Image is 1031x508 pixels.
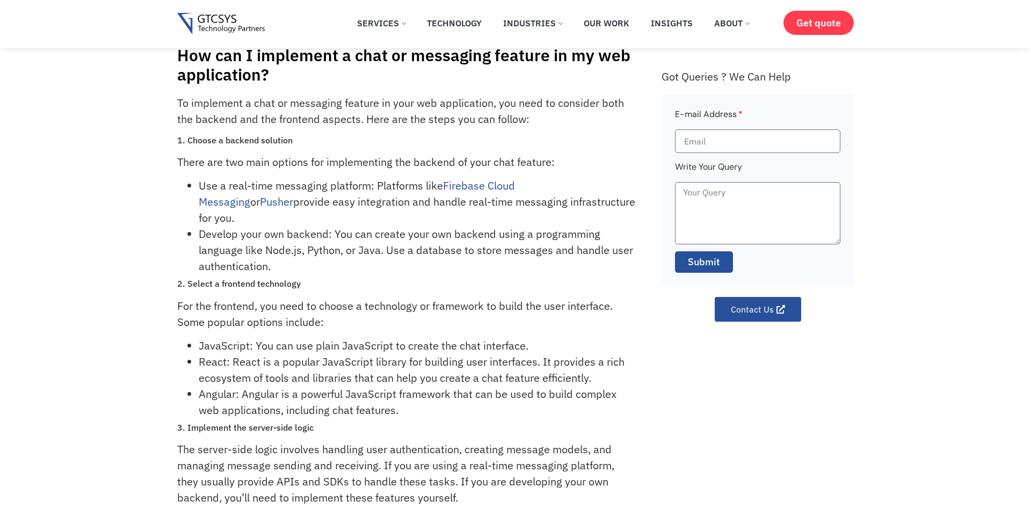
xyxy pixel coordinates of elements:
p: For the frontend, you need to choose a technology or framework to build the user interface. Some ... [177,298,637,330]
p: There are two main options for implementing the backend of your chat feature: [177,154,637,170]
a: Pusher [260,194,293,209]
img: Gtcsys logo [177,13,265,35]
a: Technology [419,11,490,35]
label: Write Your Query [675,160,742,182]
input: Email [675,129,840,153]
h1: How can I implement a chat or messaging feature in my web application? [177,46,651,84]
button: Submit [675,251,733,273]
a: Our Work [576,11,637,35]
a: Insights [643,11,701,35]
p: The server-side logic involves handling user authentication, creating message models, and managin... [177,441,637,506]
li: Develop your own backend: You can create your own backend using a programming language like Node.... [199,226,637,274]
li: Angular: Angular is a powerful JavaScript framework that can be used to build complex web applica... [199,386,637,418]
span: Get quote [796,17,841,28]
a: Contact Us [715,297,801,322]
span: Submit [688,255,720,269]
a: Get quote [783,11,854,35]
li: Use a real-time messaging platform: Platforms like or provide easy integration and handle real-ti... [199,178,637,226]
li: React: React is a popular JavaScript library for building user interfaces. It provides a rich eco... [199,354,637,386]
h3: 2. Select a frontend technology [177,279,637,289]
a: Services [349,11,413,35]
a: Industries [495,11,570,35]
li: JavaScript: You can use plain JavaScript to create the chat interface. [199,338,637,354]
h3: 3. Implement the server-side logic [177,423,637,433]
h3: 1. Choose a backend solution [177,135,637,146]
a: About [706,11,757,35]
p: To implement a chat or messaging feature in your web application, you need to consider both the b... [177,95,637,127]
form: Faq Form [675,107,840,280]
div: Got Queries ? We Can Help [662,70,854,83]
label: E-mail Address [675,107,743,129]
span: Contact Us [731,305,774,314]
